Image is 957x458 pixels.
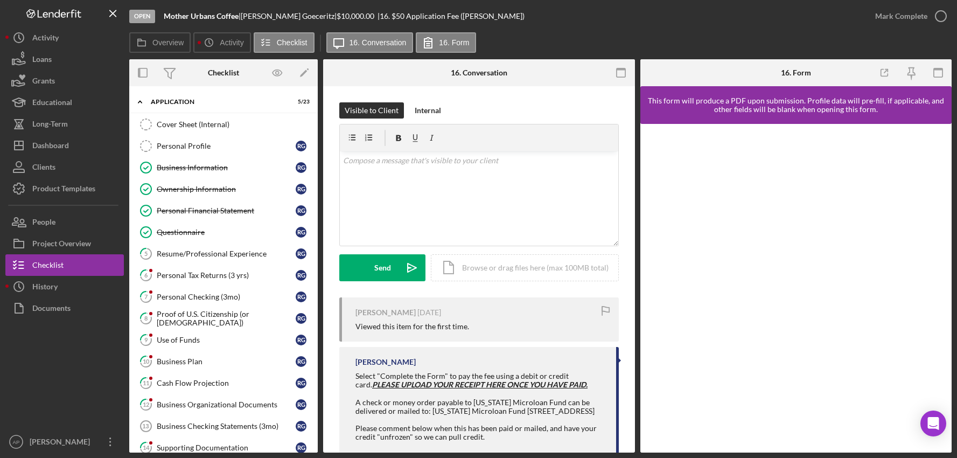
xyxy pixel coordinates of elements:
div: Ownership Information [157,185,296,193]
tspan: 6 [144,272,148,279]
label: Activity [220,38,243,47]
div: Resume/Professional Experience [157,249,296,258]
div: R G [296,421,306,432]
div: R G [296,292,306,302]
a: QuestionnaireRG [135,221,312,243]
text: AP [13,439,20,445]
div: R G [296,356,306,367]
a: 6Personal Tax Returns (3 yrs)RG [135,265,312,286]
div: Open Intercom Messenger [920,411,946,436]
div: Visible to Client [345,102,399,119]
button: AP[PERSON_NAME] [5,431,124,453]
div: Use of Funds [157,336,296,344]
div: Cash Flow Projection [157,379,296,387]
label: Overview [152,38,184,47]
div: Business Plan [157,357,296,366]
div: [PERSON_NAME] [355,308,416,317]
div: Select "Complete the Form" to pay the fee using a debit or credit card. A check or money order pa... [355,372,605,441]
a: Personal Financial StatementRG [135,200,312,221]
div: R G [296,162,306,173]
div: 16. Form [781,68,811,77]
iframe: Lenderfit form [651,135,942,442]
div: R G [296,270,306,281]
button: Overview [129,32,191,53]
div: This form will produce a PDF upon submission. Profile data will pre-fill, if applicable, and othe... [646,96,947,114]
div: Personal Financial Statement [157,206,296,215]
div: R G [296,399,306,410]
div: Business Information [157,163,296,172]
a: Ownership InformationRG [135,178,312,200]
button: Send [339,254,425,281]
button: Documents [5,297,124,319]
strong: PLEASE UPLOAD YOUR RECEIPT HERE ONCE YOU HAVE PAID. [372,380,588,389]
button: Activity [193,32,250,53]
div: Proof of U.S. Citizenship (or [DEMOGRAPHIC_DATA]) [157,310,296,327]
time: 2025-08-17 22:15 [417,308,441,317]
div: Internal [415,102,441,119]
a: 13Business Checking Statements (3mo)RG [135,415,312,437]
tspan: 10 [143,358,150,365]
a: 7Personal Checking (3mo)RG [135,286,312,308]
div: Viewed this item for the first time. [355,322,469,331]
button: Visible to Client [339,102,404,119]
div: Personal Profile [157,142,296,150]
div: 5 / 23 [290,99,310,105]
div: Supporting Documentation [157,443,296,452]
div: | [164,12,241,20]
button: Mark Complete [864,5,952,27]
label: Checklist [277,38,308,47]
a: Cover Sheet (Internal) [135,114,312,135]
button: 16. Conversation [326,32,414,53]
button: 16. Form [416,32,476,53]
div: R G [296,335,306,345]
div: Personal Tax Returns (3 yrs) [157,271,296,280]
div: Personal Checking (3mo) [157,293,296,301]
div: R G [296,248,306,259]
div: Checklist [208,68,239,77]
div: Application [151,99,283,105]
div: Business Organizational Documents [157,400,296,409]
div: [PERSON_NAME] Goeceritz | [241,12,337,20]
div: R G [296,313,306,324]
div: Cover Sheet (Internal) [157,120,312,129]
label: 16. Form [439,38,469,47]
a: Personal ProfileRG [135,135,312,157]
tspan: 12 [143,401,149,408]
tspan: 11 [143,379,149,386]
a: 9Use of FundsRG [135,329,312,351]
div: R G [296,184,306,195]
div: Business Checking Statements (3mo) [157,422,296,431]
div: R G [296,442,306,453]
div: [PERSON_NAME] [27,431,97,455]
div: [PERSON_NAME] [355,358,416,366]
a: 10Business PlanRG [135,351,312,372]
